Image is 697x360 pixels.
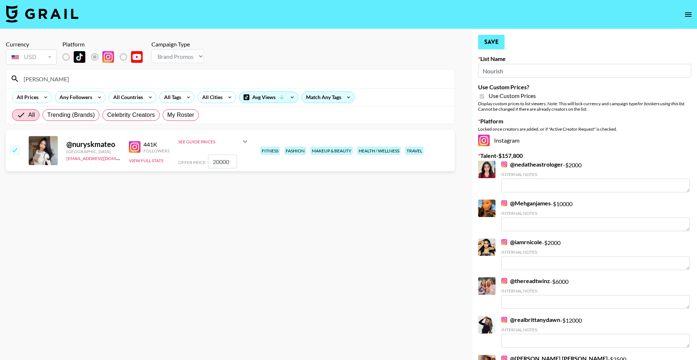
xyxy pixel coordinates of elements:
[501,210,690,216] div: Internal Notes:
[501,288,690,294] div: Internal Notes:
[260,147,280,155] div: fitness
[143,148,170,154] div: Followers
[66,154,139,161] a: [EMAIL_ADDRESS][DOMAIN_NAME]
[501,200,690,231] div: - $ 10000
[501,249,690,255] div: Internal Notes:
[47,111,95,119] span: Trending (Brands)
[478,135,691,146] div: Instagram
[28,111,35,119] span: All
[501,327,690,332] div: Internal Notes:
[501,277,550,285] a: @thereadtwinz
[131,51,143,63] img: YouTube
[501,238,690,270] div: - $ 2000
[501,317,507,323] img: Instagram
[62,41,148,48] div: Platform
[6,5,78,22] img: Grail Talent
[478,55,691,62] label: List Name
[102,51,114,63] img: Instagram
[208,155,237,168] input: 8,000
[501,239,507,245] img: Instagram
[405,147,424,155] div: travel
[501,278,507,284] img: Instagram
[637,101,684,106] em: for bookers using this list
[62,49,148,65] div: List locked to Instagram.
[478,118,691,125] label: Platform
[302,92,354,103] div: Match Any Tags
[6,48,57,66] div: Currency is locked to USD
[357,147,401,155] div: health / wellness
[129,141,140,153] img: Instagram
[12,92,40,103] div: All Prices
[478,83,691,91] label: Use Custom Prices?
[160,92,183,103] div: All Tags
[478,35,505,49] button: Save
[310,147,353,155] div: makeup & beauty
[19,73,450,85] input: Search by User Name
[478,126,691,132] div: Locked once creators are added, or if "Active Creator Request" is checked.
[501,238,542,246] a: @iamrnicole
[501,316,560,323] a: @realbrittanydawn
[129,158,163,163] button: View Full Stats
[55,92,94,103] div: Any Followers
[6,41,57,48] div: Currency
[66,140,120,149] div: @ nuryskmateo
[501,200,507,206] img: Instagram
[489,92,536,99] span: Use Custom Prices
[681,7,696,22] button: open drawer
[198,92,224,103] div: All Cities
[501,161,563,168] a: @nedatheastrologer
[151,41,204,48] div: Campaign Type
[66,149,120,154] div: [GEOGRAPHIC_DATA]
[143,141,170,148] div: 441K
[478,101,691,112] div: Display custom prices to list viewers. Note: This will lock currency and campaign type . Cannot b...
[501,161,507,167] img: Instagram
[501,277,690,309] div: - $ 6000
[239,92,298,103] div: Avg Views
[7,51,55,64] div: USD
[478,152,691,159] label: Talent - $ 157,800
[74,51,85,63] img: TikTok
[501,316,690,348] div: - $ 12000
[501,172,690,177] div: Internal Notes:
[501,200,551,207] a: @Mehganjames
[284,147,306,155] div: fashion
[178,139,241,144] div: See Guide Prices
[178,160,207,165] span: Offer Price:
[107,111,155,119] span: Celebrity Creators
[109,92,144,103] div: All Countries
[478,135,490,146] img: Instagram
[178,133,249,150] div: See Guide Prices
[167,111,194,119] span: My Roster
[501,161,690,192] div: - $ 2000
